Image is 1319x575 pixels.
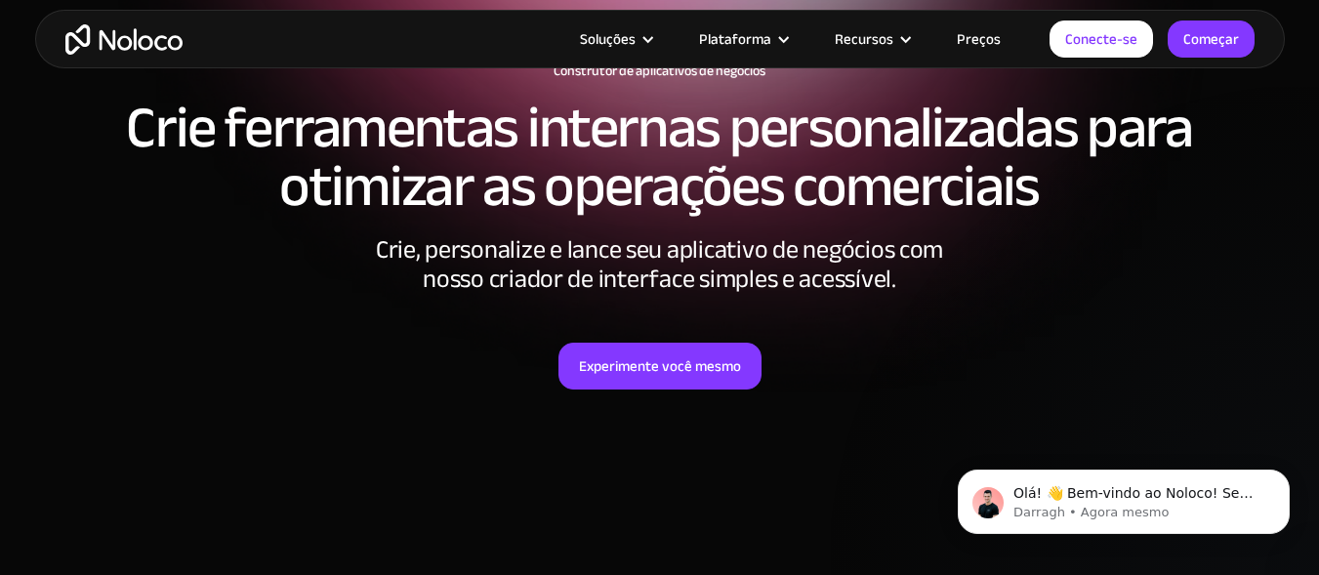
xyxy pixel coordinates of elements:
[1183,25,1239,53] font: Começar
[126,73,1192,183] font: Crie ferramentas internas personalizadas para
[699,25,771,53] font: Plataforma
[675,26,810,52] div: Plataforma
[928,429,1319,565] iframe: Mensagem de notificação do intercomunicador
[423,255,896,303] font: nosso criador de interface simples e acessível.
[579,352,741,380] font: Experimente você mesmo
[558,343,762,390] a: Experimente você mesmo
[810,26,932,52] div: Recursos
[279,132,1039,241] font: otimizar as operações comerciais
[932,26,1025,52] a: Preços
[65,24,183,55] a: lar
[556,26,675,52] div: Soluções
[835,25,893,53] font: Recursos
[376,226,943,273] font: Crie, personalize e lance seu aplicativo de negócios com
[1168,21,1255,58] a: Começar
[1065,25,1137,53] font: Conecte-se
[580,25,636,53] font: Soluções
[957,25,1001,53] font: Preços
[1050,21,1153,58] a: Conecte-se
